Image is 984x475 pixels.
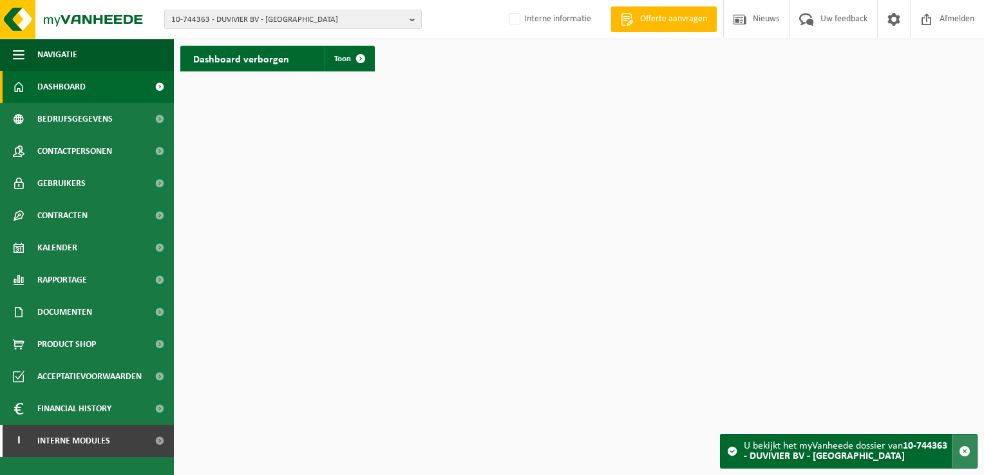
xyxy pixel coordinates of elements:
a: Toon [324,46,374,71]
span: Product Shop [37,328,96,360]
span: Offerte aanvragen [637,13,710,26]
span: Acceptatievoorwaarden [37,360,142,393]
span: Kalender [37,232,77,264]
span: Contactpersonen [37,135,112,167]
span: Bedrijfsgegevens [37,103,113,135]
span: Gebruikers [37,167,86,200]
span: 10-744363 - DUVIVIER BV - [GEOGRAPHIC_DATA] [171,10,404,30]
span: Rapportage [37,264,87,296]
span: I [13,425,24,457]
span: Contracten [37,200,88,232]
span: Financial History [37,393,111,425]
label: Interne informatie [506,10,591,29]
strong: 10-744363 - DUVIVIER BV - [GEOGRAPHIC_DATA] [744,441,947,461]
span: Dashboard [37,71,86,103]
h2: Dashboard verborgen [180,46,302,71]
a: Offerte aanvragen [610,6,717,32]
span: Interne modules [37,425,110,457]
button: 10-744363 - DUVIVIER BV - [GEOGRAPHIC_DATA] [164,10,422,29]
span: Documenten [37,296,92,328]
span: Navigatie [37,39,77,71]
div: U bekijkt het myVanheede dossier van [744,434,952,468]
span: Toon [334,55,351,63]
